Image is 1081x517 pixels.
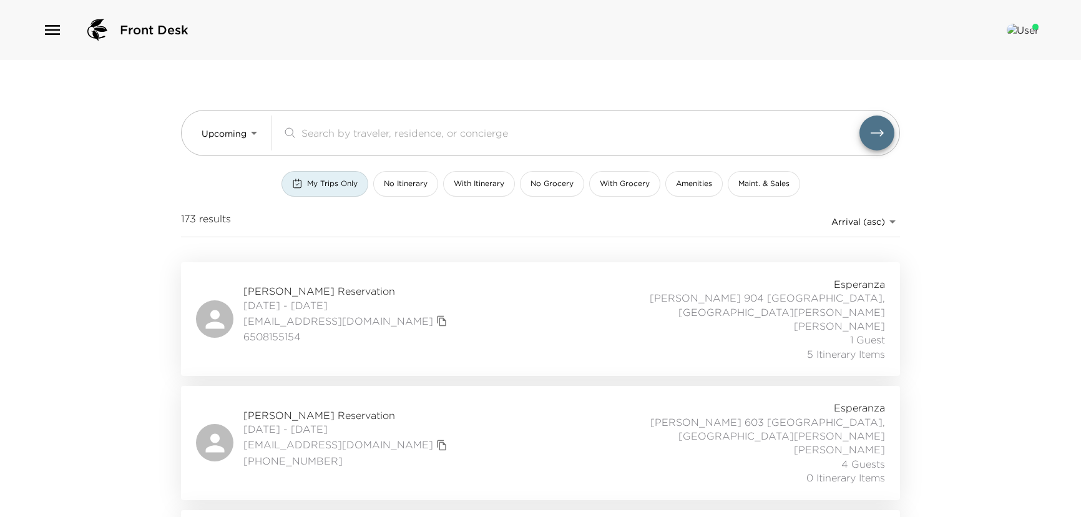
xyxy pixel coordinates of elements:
a: [EMAIL_ADDRESS][DOMAIN_NAME] [243,438,433,451]
span: [DATE] - [DATE] [243,298,451,312]
a: [EMAIL_ADDRESS][DOMAIN_NAME] [243,314,433,328]
span: Esperanza [834,277,885,291]
span: [PERSON_NAME] 904 [GEOGRAPHIC_DATA], [GEOGRAPHIC_DATA][PERSON_NAME] [609,291,885,319]
button: copy primary member email [433,312,451,330]
button: With Grocery [589,171,660,197]
button: No Itinerary [373,171,438,197]
span: Amenities [676,179,712,189]
img: User [1007,24,1039,36]
input: Search by traveler, residence, or concierge [301,126,859,140]
button: Amenities [665,171,723,197]
button: No Grocery [520,171,584,197]
img: logo [82,15,112,45]
span: No Grocery [531,179,574,189]
span: [PERSON_NAME] [794,443,885,456]
span: 4 Guests [841,457,885,471]
span: 0 Itinerary Items [806,471,885,485]
span: No Itinerary [384,179,428,189]
span: Upcoming [202,128,247,139]
span: Esperanza [834,401,885,415]
span: 5 Itinerary Items [807,347,885,361]
a: [PERSON_NAME] Reservation[DATE] - [DATE][EMAIL_ADDRESS][DOMAIN_NAME]copy primary member email[PHO... [181,386,900,500]
span: [PERSON_NAME] Reservation [243,284,451,298]
span: My Trips Only [307,179,358,189]
button: copy primary member email [433,436,451,454]
span: [PHONE_NUMBER] [243,454,451,468]
span: [PERSON_NAME] 603 [GEOGRAPHIC_DATA], [GEOGRAPHIC_DATA][PERSON_NAME] [609,415,885,443]
span: [PERSON_NAME] [794,319,885,333]
span: [PERSON_NAME] Reservation [243,408,451,422]
span: Maint. & Sales [738,179,790,189]
a: [PERSON_NAME] Reservation[DATE] - [DATE][EMAIL_ADDRESS][DOMAIN_NAME]copy primary member email6508... [181,262,900,376]
span: With Grocery [600,179,650,189]
button: My Trips Only [281,171,368,197]
button: Maint. & Sales [728,171,800,197]
span: Front Desk [120,21,188,39]
span: With Itinerary [454,179,504,189]
span: 173 results [181,212,231,232]
span: Arrival (asc) [831,216,885,227]
span: 6508155154 [243,330,451,343]
span: [DATE] - [DATE] [243,422,451,436]
span: 1 Guest [850,333,885,347]
button: With Itinerary [443,171,515,197]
